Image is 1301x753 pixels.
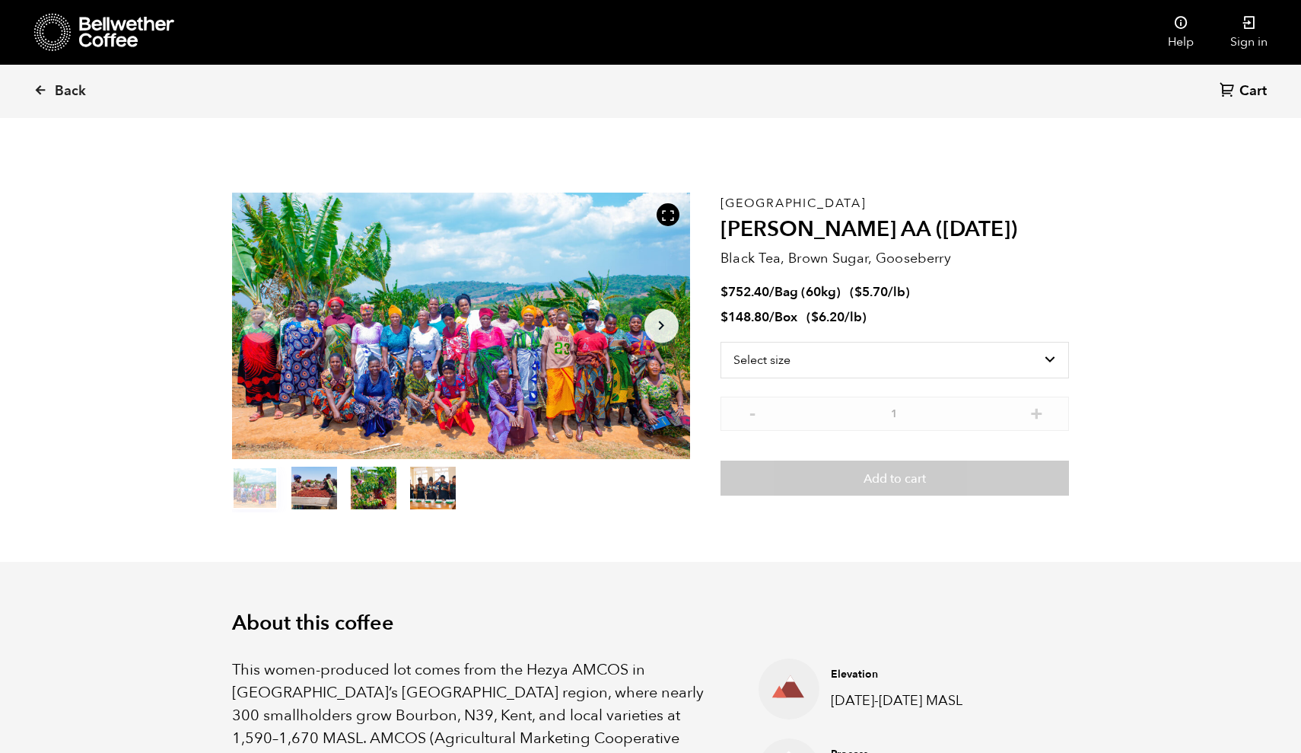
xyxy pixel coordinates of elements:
[720,283,728,301] span: $
[55,82,86,101] span: Back
[831,691,1045,711] p: [DATE]-[DATE] MASL
[1239,82,1267,101] span: Cart
[720,248,1069,269] p: Black Tea, Brown Sugar, Gooseberry
[775,308,797,326] span: Box
[1220,81,1271,102] a: Cart
[888,283,905,301] span: /lb
[720,308,769,326] bdi: 148.80
[743,404,762,420] button: -
[720,461,1069,496] button: Add to cart
[854,283,862,301] span: $
[811,308,819,326] span: $
[720,217,1069,243] h2: [PERSON_NAME] AA ([DATE])
[806,308,867,326] span: ( )
[850,283,910,301] span: ( )
[831,667,1045,682] h4: Elevation
[769,308,775,326] span: /
[845,308,862,326] span: /lb
[775,283,841,301] span: Bag (60kg)
[232,611,1069,636] h2: About this coffee
[720,283,769,301] bdi: 752.40
[811,308,845,326] bdi: 6.20
[1027,404,1046,420] button: +
[854,283,888,301] bdi: 5.70
[769,283,775,301] span: /
[720,308,728,326] span: $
